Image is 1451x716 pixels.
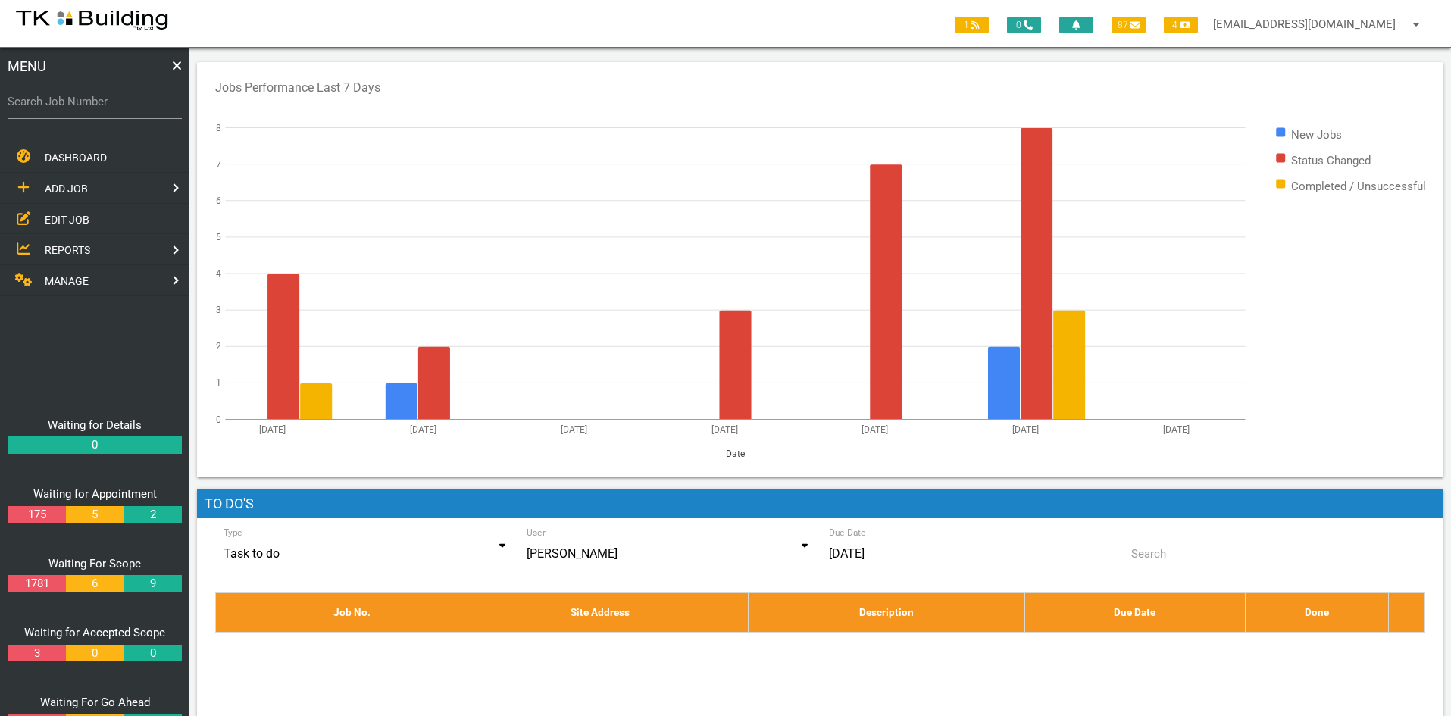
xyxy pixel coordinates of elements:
[45,244,90,256] span: REPORTS
[1007,17,1041,33] span: 0
[45,152,107,164] span: DASHBOARD
[216,305,221,315] text: 3
[224,526,242,539] label: Type
[1025,593,1245,632] th: Due Date
[955,17,989,33] span: 1
[215,80,380,95] text: Jobs Performance Last 7 Days
[45,213,89,225] span: EDIT JOB
[1163,424,1190,434] text: [DATE]
[33,487,157,501] a: Waiting for Appointment
[749,593,1025,632] th: Description
[1164,17,1198,33] span: 4
[66,645,124,662] a: 0
[8,506,65,524] a: 175
[527,526,546,539] label: User
[216,158,221,169] text: 7
[216,195,221,205] text: 6
[1131,546,1166,563] label: Search
[15,8,169,32] img: s3file
[1291,179,1426,192] text: Completed / Unsuccessful
[452,593,749,632] th: Site Address
[252,593,452,632] th: Job No.
[8,645,65,662] a: 3
[8,436,182,454] a: 0
[1012,424,1039,434] text: [DATE]
[66,575,124,592] a: 6
[45,275,89,287] span: MANAGE
[124,645,181,662] a: 0
[1291,153,1371,167] text: Status Changed
[216,268,221,279] text: 4
[24,626,165,639] a: Waiting for Accepted Scope
[66,506,124,524] a: 5
[48,418,142,432] a: Waiting for Details
[197,489,1443,519] h1: To Do's
[8,575,65,592] a: 1781
[726,448,745,458] text: Date
[1245,593,1388,632] th: Done
[216,341,221,352] text: 2
[410,424,436,434] text: [DATE]
[216,122,221,133] text: 8
[124,506,181,524] a: 2
[216,377,221,388] text: 1
[259,424,286,434] text: [DATE]
[216,231,221,242] text: 5
[1291,127,1342,141] text: New Jobs
[8,56,46,77] span: MENU
[8,93,182,111] label: Search Job Number
[45,183,88,195] span: ADD JOB
[1112,17,1146,33] span: 87
[862,424,888,434] text: [DATE]
[711,424,738,434] text: [DATE]
[124,575,181,592] a: 9
[561,424,587,434] text: [DATE]
[829,526,866,539] label: Due Date
[216,414,221,424] text: 0
[40,696,150,709] a: Waiting For Go Ahead
[48,557,141,571] a: Waiting For Scope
